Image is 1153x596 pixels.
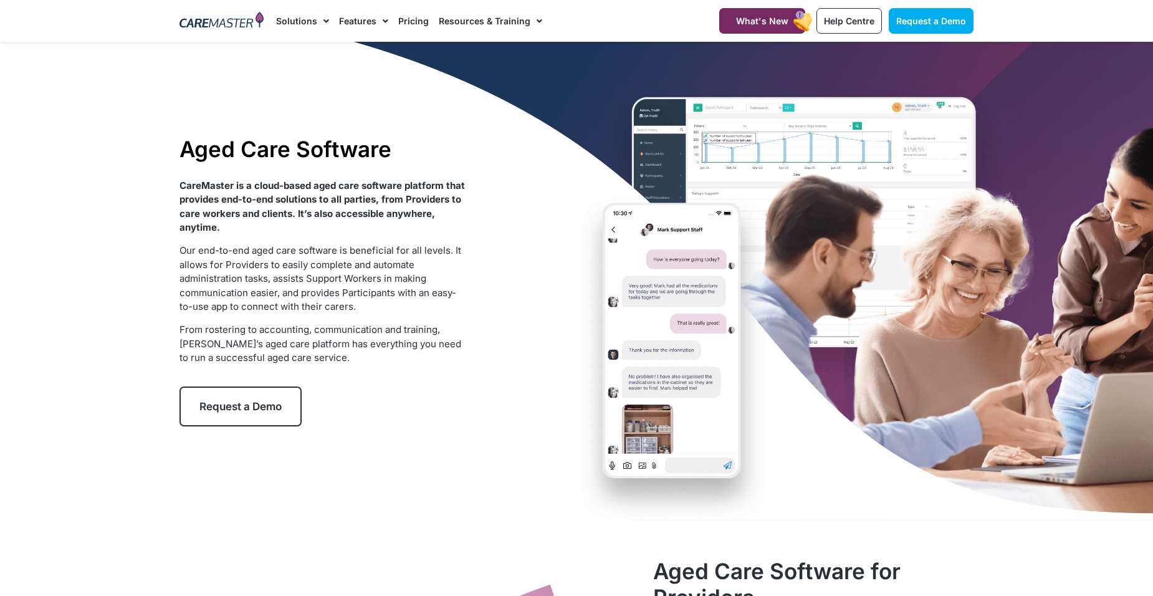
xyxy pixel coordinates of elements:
span: Our end-to-end aged care software is beneficial for all levels. It allows for Providers to easily... [179,244,461,312]
a: Help Centre [816,8,882,34]
a: Request a Demo [179,387,302,426]
h1: Aged Care Software [179,136,466,162]
span: Help Centre [824,16,874,26]
a: Request a Demo [889,8,974,34]
span: Request a Demo [896,16,966,26]
span: Request a Demo [199,400,282,413]
span: What's New [736,16,788,26]
img: CareMaster Logo [179,12,264,31]
a: What's New [719,8,805,34]
span: From rostering to accounting, communication and training, [PERSON_NAME]’s aged care platform has ... [179,324,461,363]
strong: CareMaster is a cloud-based aged care software platform that provides end-to-end solutions to all... [179,180,465,234]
